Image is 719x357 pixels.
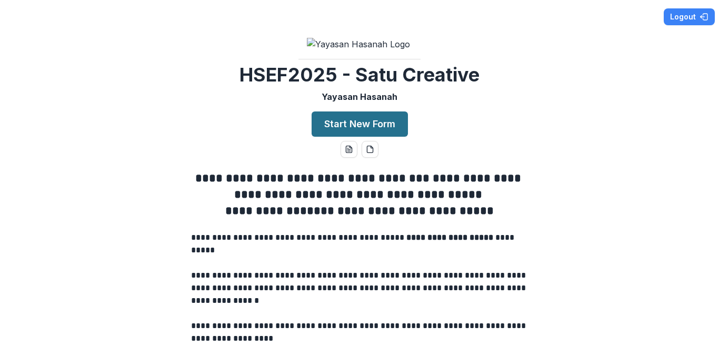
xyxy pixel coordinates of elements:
[664,8,715,25] button: Logout
[239,64,480,86] h2: HSEF2025 - Satu Creative
[312,111,408,137] button: Start New Form
[362,141,378,158] button: pdf-download
[307,38,412,50] img: Yayasan Hasanah Logo
[322,90,397,103] p: Yayasan Hasanah
[341,141,357,158] button: word-download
